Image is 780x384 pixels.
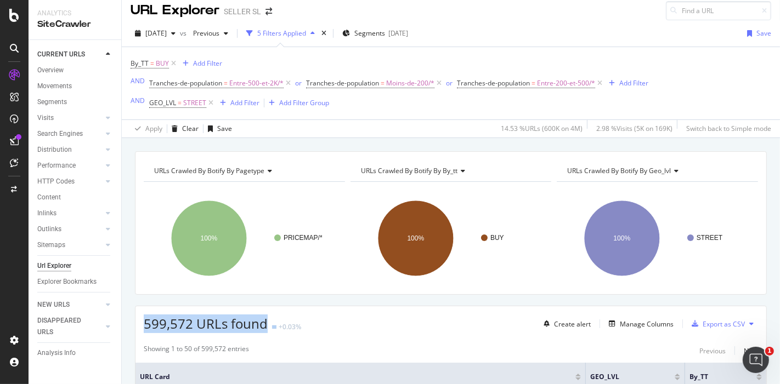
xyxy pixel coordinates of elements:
[37,192,114,203] a: Content
[230,98,259,107] div: Add Filter
[359,162,542,180] h4: URLs Crawled By Botify By by_tt
[501,124,583,133] div: 14.53 % URLs ( 600K on 4M )
[596,124,672,133] div: 2.98 % Visits ( 5K on 169K )
[689,372,740,382] span: By_TT
[457,78,530,88] span: Tranches-de-population
[167,120,199,137] button: Clear
[37,9,112,18] div: Analytics
[381,78,385,88] span: =
[37,347,114,359] a: Analysis Info
[37,49,103,60] a: CURRENT URLS
[37,260,71,272] div: Url Explorer
[144,191,342,286] svg: A chart.
[614,234,631,242] text: 100%
[37,49,85,60] div: CURRENT URLS
[156,56,169,71] span: BUY
[37,347,76,359] div: Analysis Info
[37,112,54,124] div: Visits
[37,176,75,187] div: HTTP Codes
[306,78,379,88] span: Tranches-de-population
[37,96,114,108] a: Segments
[37,223,103,235] a: Outlinks
[257,28,306,38] div: 5 Filters Applied
[131,1,219,20] div: URL Explorer
[37,192,61,203] div: Content
[37,223,61,235] div: Outlinks
[37,208,103,219] a: Inlinks
[272,325,276,329] img: Equal
[295,78,302,88] button: or
[189,28,219,38] span: Previous
[37,144,72,156] div: Distribution
[131,95,145,106] button: AND
[37,276,97,288] div: Explorer Bookmarks
[37,299,103,311] a: NEW URLS
[189,25,233,42] button: Previous
[150,59,154,68] span: =
[743,25,771,42] button: Save
[152,162,335,180] h4: URLs Crawled By Botify By pagetype
[537,76,595,91] span: Entre-200-et-500/*
[407,234,424,242] text: 100%
[699,346,726,356] div: Previous
[604,317,674,330] button: Manage Columns
[744,346,758,356] div: Next
[217,124,232,133] div: Save
[687,315,745,333] button: Export as CSV
[37,128,103,140] a: Search Engines
[131,96,145,105] div: AND
[697,234,723,242] text: STREET
[532,78,535,88] span: =
[351,191,549,286] div: A chart.
[619,78,648,88] div: Add Filter
[37,65,64,76] div: Overview
[386,76,434,91] span: Moins-de-200/*
[37,144,103,156] a: Distribution
[178,98,182,107] span: =
[37,160,76,171] div: Performance
[201,234,218,242] text: 100%
[37,276,114,288] a: Explorer Bookmarks
[37,260,114,272] a: Url Explorer
[131,120,162,137] button: Apply
[183,95,206,111] span: STREET
[224,78,228,88] span: =
[744,344,758,357] button: Next
[37,65,114,76] a: Overview
[193,59,222,68] div: Add Filter
[37,81,72,92] div: Movements
[620,319,674,329] div: Manage Columns
[154,166,264,175] span: URLs Crawled By Botify By pagetype
[557,191,755,286] svg: A chart.
[37,18,112,31] div: SiteCrawler
[265,8,272,15] div: arrow-right-arrow-left
[145,28,167,38] span: 2025 Aug. 31st
[131,25,180,42] button: [DATE]
[131,76,145,86] button: AND
[37,239,65,251] div: Sitemaps
[264,96,329,110] button: Add Filter Group
[446,78,453,88] div: or
[224,6,261,17] div: SELLER SL
[37,128,83,140] div: Search Engines
[180,28,189,38] span: vs
[131,59,149,68] span: By_TT
[565,162,748,180] h4: URLs Crawled By Botify By geo_lvl
[145,124,162,133] div: Apply
[37,315,103,338] a: DISAPPEARED URLS
[216,96,259,110] button: Add Filter
[178,57,222,70] button: Add Filter
[361,166,457,175] span: URLs Crawled By Botify By by_tt
[686,124,771,133] div: Switch back to Simple mode
[554,319,591,329] div: Create alert
[37,112,103,124] a: Visits
[144,344,249,357] div: Showing 1 to 50 of 599,572 entries
[140,372,573,382] span: URL Card
[590,372,658,382] span: GEO_LVL
[756,28,771,38] div: Save
[703,319,745,329] div: Export as CSV
[388,28,408,38] div: [DATE]
[279,322,301,331] div: +0.03%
